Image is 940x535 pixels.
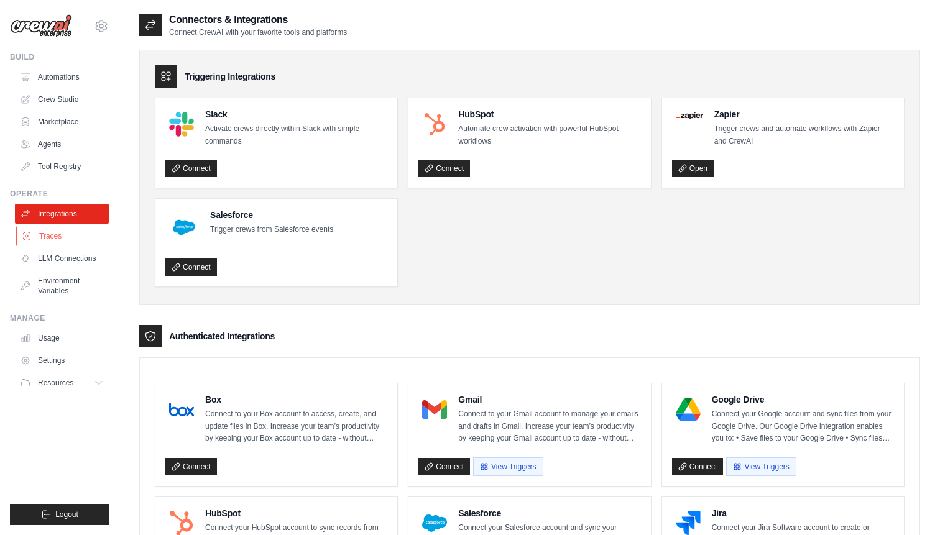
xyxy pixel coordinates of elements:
img: Slack Logo [169,112,194,137]
p: Connect to your Box account to access, create, and update files in Box. Increase your team’s prod... [205,408,387,445]
p: Trigger crews from Salesforce events [210,224,333,236]
span: Resources [38,378,73,388]
img: Google Drive Logo [676,397,701,422]
div: Build [10,52,109,62]
p: Trigger crews and automate workflows with Zapier and CrewAI [714,123,894,147]
a: Marketplace [15,112,109,132]
p: Activate crews directly within Slack with simple commands [205,123,387,147]
button: Logout [10,504,109,525]
button: View Triggers [726,457,796,476]
a: Agents [15,134,109,154]
button: View Triggers [473,457,543,476]
a: Automations [15,67,109,87]
a: Connect [165,458,217,475]
h4: Jira [712,507,894,519]
h4: Salesforce [210,209,333,221]
a: Connect [418,160,470,177]
a: Open [672,160,714,177]
a: Environment Variables [15,271,109,301]
p: Connect your Google account and sync files from your Google Drive. Our Google Drive integration e... [712,408,894,445]
h4: Google Drive [712,393,894,406]
h2: Connectors & Integrations [169,12,347,27]
img: Box Logo [169,397,194,422]
h4: Slack [205,108,387,121]
img: Salesforce Logo [169,213,199,242]
h4: HubSpot [205,507,387,519]
a: Integrations [15,204,109,224]
h3: Triggering Integrations [185,70,275,83]
h4: HubSpot [458,108,640,121]
a: Tool Registry [15,157,109,176]
button: Resources [15,373,109,393]
a: LLM Connections [15,249,109,268]
h4: Gmail [458,393,640,406]
div: Operate [10,189,109,199]
h4: Box [205,393,387,406]
img: Zapier Logo [676,112,703,119]
img: Gmail Logo [422,397,447,422]
p: Connect CrewAI with your favorite tools and platforms [169,27,347,37]
h4: Salesforce [458,507,640,519]
img: Logo [10,14,72,38]
a: Connect [165,160,217,177]
a: Connect [418,458,470,475]
a: Traces [16,226,110,246]
a: Connect [165,258,217,276]
img: HubSpot Logo [422,112,447,137]
div: Manage [10,313,109,323]
p: Automate crew activation with powerful HubSpot workflows [458,123,640,147]
p: Connect to your Gmail account to manage your emails and drafts in Gmail. Increase your team’s pro... [458,408,640,445]
a: Connect [672,458,724,475]
a: Crew Studio [15,89,109,109]
span: Logout [55,510,78,519]
a: Usage [15,328,109,348]
h3: Authenticated Integrations [169,330,275,342]
a: Settings [15,350,109,370]
h4: Zapier [714,108,894,121]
